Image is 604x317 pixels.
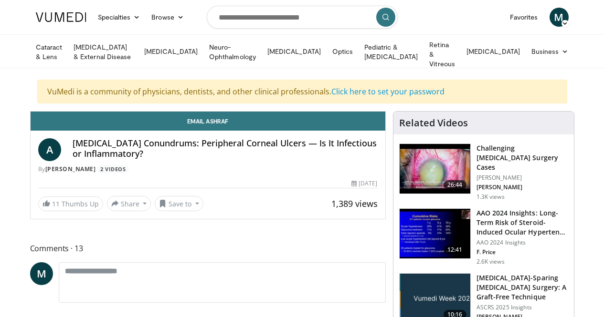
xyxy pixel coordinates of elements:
a: [PERSON_NAME] [45,165,96,173]
div: By [38,165,378,174]
div: VuMedi is a community of physicians, dentists, and other clinical professionals. [37,80,567,103]
span: 26:44 [444,180,466,190]
a: M [30,262,53,285]
span: 1,389 views [331,198,378,209]
p: 1.3K views [477,193,505,201]
p: F. Price [477,248,568,256]
a: Optics [327,42,359,61]
a: [MEDICAL_DATA] [262,42,327,61]
a: Pediatric & [MEDICAL_DATA] [359,42,424,61]
a: Browse [146,8,190,27]
a: [MEDICAL_DATA] & External Disease [68,42,138,61]
h3: [MEDICAL_DATA]-Sparing [MEDICAL_DATA] Surgery: A Graft-Free Technique [477,273,568,302]
a: Business [526,42,574,61]
a: Retina & Vitreous [424,45,461,64]
a: 2 Videos [97,165,129,173]
div: [DATE] [351,179,377,188]
img: 05a6f048-9eed-46a7-93e1-844e43fc910c.150x105_q85_crop-smart_upscale.jpg [400,144,470,194]
a: 12:41 AAO 2024 Insights: Long-Term Risk of Steroid-Induced Ocular Hyperten… AAO 2024 Insights F. ... [399,208,568,266]
span: 11 [52,199,60,208]
a: Favorites [504,8,544,27]
p: AAO 2024 Insights [477,239,568,246]
a: 11 Thumbs Up [38,196,103,211]
h3: Challenging [MEDICAL_DATA] Surgery Cases [477,143,568,172]
img: d1bebadf-5ef8-4c82-bd02-47cdd9740fa5.150x105_q85_crop-smart_upscale.jpg [400,209,470,258]
a: A [38,138,61,161]
button: Share [107,196,151,211]
a: Click here to set your password [331,86,445,97]
a: [MEDICAL_DATA] [138,42,203,61]
input: Search topics, interventions [207,6,398,29]
button: Save to [155,196,203,211]
p: ASCRS 2025 Insights [477,304,568,311]
a: 26:44 Challenging [MEDICAL_DATA] Surgery Cases [PERSON_NAME] [PERSON_NAME] 1.3K views [399,143,568,201]
a: M [550,8,569,27]
span: 12:41 [444,245,466,255]
p: [PERSON_NAME] [477,184,568,191]
a: Specialties [92,8,146,27]
span: Comments 13 [30,242,386,255]
a: Email Ashraf [31,112,385,131]
h4: [MEDICAL_DATA] Conundrums: Peripheral Corneal Ulcers — Is It Infectious or Inflammatory? [73,138,378,159]
h4: Related Videos [399,117,468,129]
a: Cataract & Lens [30,42,68,61]
img: VuMedi Logo [36,12,86,22]
a: Neuro-Ophthalmology [203,42,262,61]
p: 2.6K views [477,258,505,266]
a: [MEDICAL_DATA] [461,42,526,61]
p: [PERSON_NAME] [477,174,568,182]
h3: AAO 2024 Insights: Long-Term Risk of Steroid-Induced Ocular Hyperten… [477,208,568,237]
